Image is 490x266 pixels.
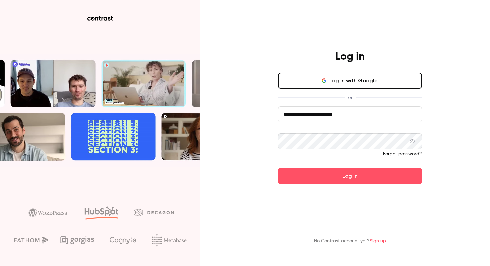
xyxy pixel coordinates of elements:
a: Forgot password? [383,152,422,156]
button: Log in [278,168,422,184]
span: or [345,94,356,101]
button: Log in with Google [278,73,422,89]
img: decagon [134,209,174,216]
p: No Contrast account yet? [314,238,386,245]
h4: Log in [335,50,365,63]
a: Sign up [370,239,386,243]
